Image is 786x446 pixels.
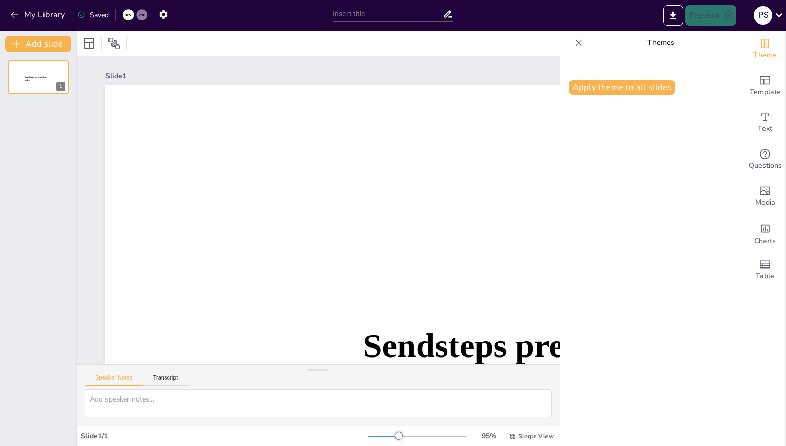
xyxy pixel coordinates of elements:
[755,197,775,208] span: Media
[749,160,782,171] span: Questions
[8,7,70,23] button: My Library
[85,374,143,386] button: Speaker Notes
[685,5,736,26] button: Present
[25,76,47,82] span: Sendsteps presentation editor
[745,104,785,141] div: Add text boxes
[5,36,71,52] button: Add slide
[754,6,772,25] div: P S
[77,10,109,20] div: Saved
[745,178,785,215] div: Add images, graphics, shapes or video
[476,431,501,441] div: 95 %
[8,60,69,94] div: 1
[81,431,368,441] div: Slide 1 / 1
[143,374,188,386] button: Transcript
[587,31,734,55] p: Themes
[753,50,777,61] span: Theme
[754,5,772,26] button: P S
[518,432,554,440] span: Single View
[745,141,785,178] div: Get real-time input from your audience
[56,82,65,91] div: 1
[745,31,785,68] div: Change the overall theme
[745,68,785,104] div: Add ready made slides
[663,5,683,26] button: Export to PowerPoint
[745,252,785,288] div: Add a table
[758,123,772,135] span: Text
[363,327,696,412] span: Sendsteps presentation editor
[569,80,675,95] button: Apply theme to all slides
[333,7,443,21] input: Insert title
[750,86,781,98] span: Template
[745,215,785,252] div: Add charts and graphs
[81,35,97,52] div: Layout
[756,271,774,282] span: Table
[754,236,776,247] span: Charts
[108,37,120,50] span: Position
